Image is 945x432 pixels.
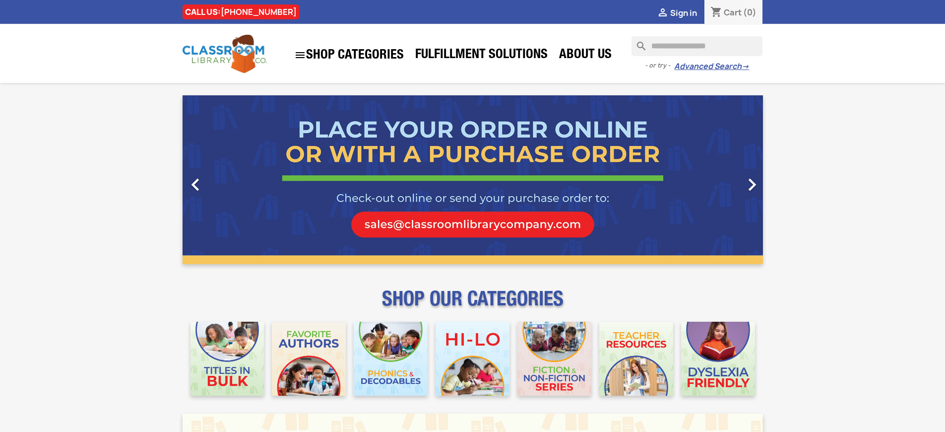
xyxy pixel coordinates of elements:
a:  Sign in [657,7,697,18]
a: Advanced Search→ [674,62,749,72]
img: CLC_Favorite_Authors_Mobile.jpg [272,322,346,396]
img: CLC_Bulk_Mobile.jpg [190,322,264,396]
i:  [294,49,306,61]
img: CLC_Fiction_Nonfiction_Mobile.jpg [517,322,591,396]
a: About Us [554,46,617,66]
a: [PHONE_NUMBER] [221,6,297,17]
span: → [742,62,749,72]
i:  [183,172,208,197]
img: Classroom Library Company [183,35,267,73]
p: SHOP OUR CATEGORIES [183,296,763,314]
span: (0) [743,7,756,18]
img: CLC_Phonics_And_Decodables_Mobile.jpg [354,322,428,396]
span: Sign in [670,7,697,18]
img: CLC_Dyslexia_Mobile.jpg [681,322,755,396]
img: CLC_HiLo_Mobile.jpg [436,322,509,396]
i: search [631,36,643,48]
img: CLC_Teacher_Resources_Mobile.jpg [599,322,673,396]
span: Cart [724,7,742,18]
a: Next [676,95,763,264]
input: Search [631,36,762,56]
i: shopping_cart [710,7,722,19]
span: - or try - [645,61,674,71]
a: SHOP CATEGORIES [289,44,409,66]
i:  [740,172,764,197]
a: Previous [183,95,270,264]
ul: Carousel container [183,95,763,264]
div: CALL US: [183,4,299,19]
i:  [657,7,669,19]
a: Fulfillment Solutions [410,46,553,66]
